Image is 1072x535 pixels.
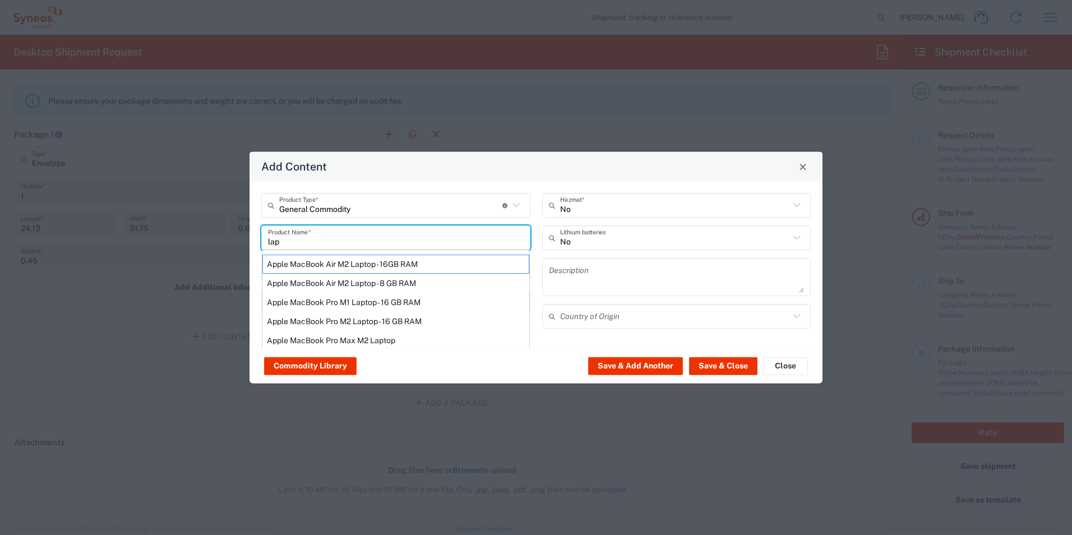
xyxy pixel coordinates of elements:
button: Close [795,159,811,174]
button: Save & Add Another [588,357,683,375]
button: Close [763,357,808,375]
div: Apple MacBook Pro M2 Laptop - 16 GB RAM [262,312,529,331]
div: Apple MacBook Air M2 Laptop - 8 GB RAM [262,274,529,293]
button: Commodity Library [264,357,357,375]
h4: Add Content [261,158,327,174]
div: Apple MacBook Air M2 Laptop - 16GB RAM [262,255,529,274]
button: Save & Close [689,357,757,375]
div: Apple MacBook Pro M1 Laptop - 16 GB RAM [262,293,529,312]
div: Apple MacBook Pro Max M2 Laptop [262,331,529,350]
